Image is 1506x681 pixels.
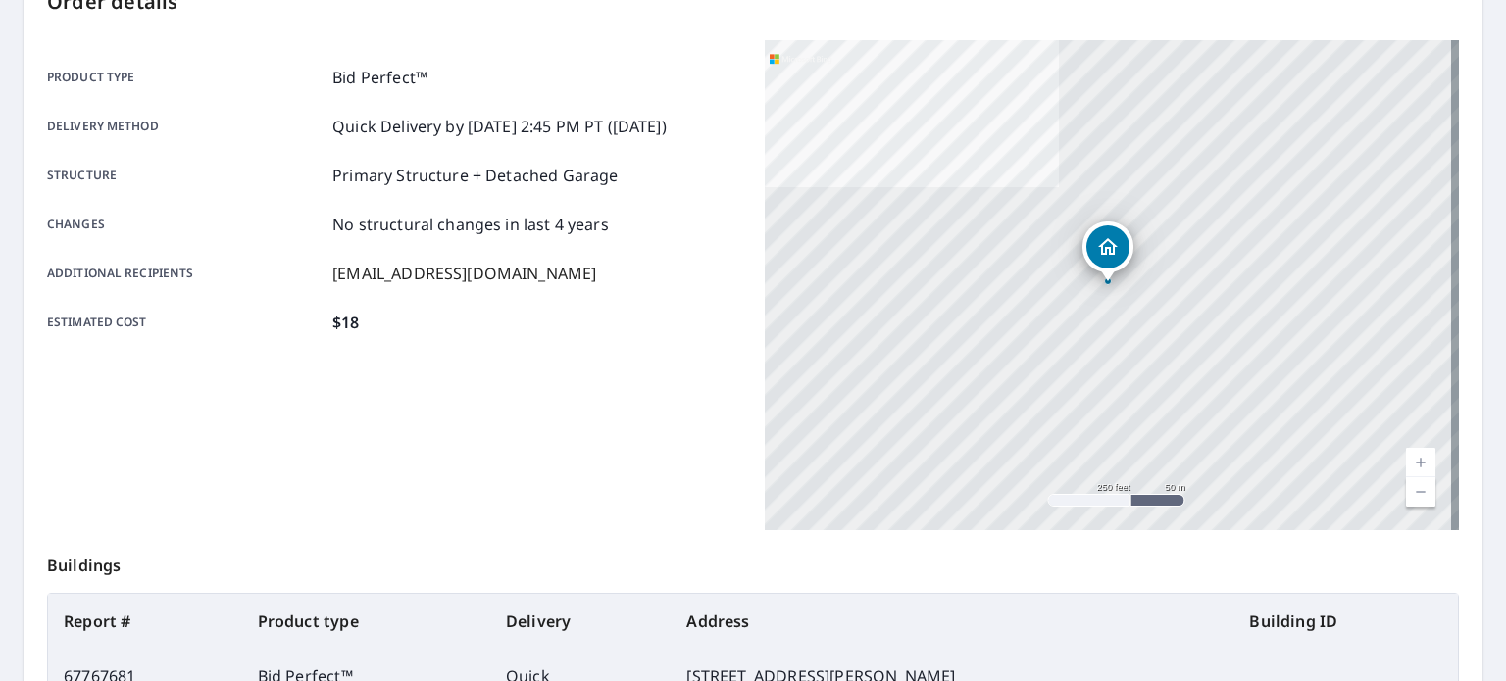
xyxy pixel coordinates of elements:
[1406,477,1435,507] a: Current Level 17, Zoom Out
[47,115,325,138] p: Delivery method
[48,594,242,649] th: Report #
[47,311,325,334] p: Estimated cost
[332,115,667,138] p: Quick Delivery by [DATE] 2:45 PM PT ([DATE])
[1082,221,1133,282] div: Dropped pin, building 1, Residential property, 3000 Larue Dr Dayton, OH 45429
[1233,594,1458,649] th: Building ID
[47,213,325,236] p: Changes
[47,164,325,187] p: Structure
[671,594,1233,649] th: Address
[242,594,490,649] th: Product type
[332,164,618,187] p: Primary Structure + Detached Garage
[1406,448,1435,477] a: Current Level 17, Zoom In
[332,66,427,89] p: Bid Perfect™
[332,213,609,236] p: No structural changes in last 4 years
[47,262,325,285] p: Additional recipients
[332,311,359,334] p: $18
[47,66,325,89] p: Product type
[47,530,1459,593] p: Buildings
[490,594,672,649] th: Delivery
[332,262,596,285] p: [EMAIL_ADDRESS][DOMAIN_NAME]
